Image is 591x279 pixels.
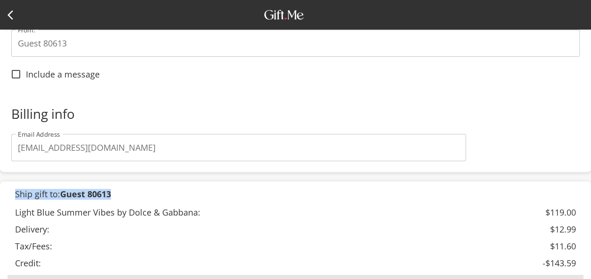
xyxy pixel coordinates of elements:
span: $119.00 [545,207,576,218]
span: -$143.59 [543,257,576,269]
span: Include a message [26,69,100,79]
p: Billing info [11,105,580,123]
span: Light Blue Summer Vibes by Dolce & Gabbana: [15,207,200,218]
span: Ship gift to: [8,185,118,203]
b: Guest 80613 [60,188,111,200]
input: Sender's Nickname [11,30,580,57]
img: GiftMe Logo [262,8,306,23]
span: $12.99 [550,224,576,235]
span: Delivery: [15,224,49,235]
span: Credit: [15,257,41,269]
span: $11.60 [550,240,576,252]
span: Tax/Fees: [15,240,52,252]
